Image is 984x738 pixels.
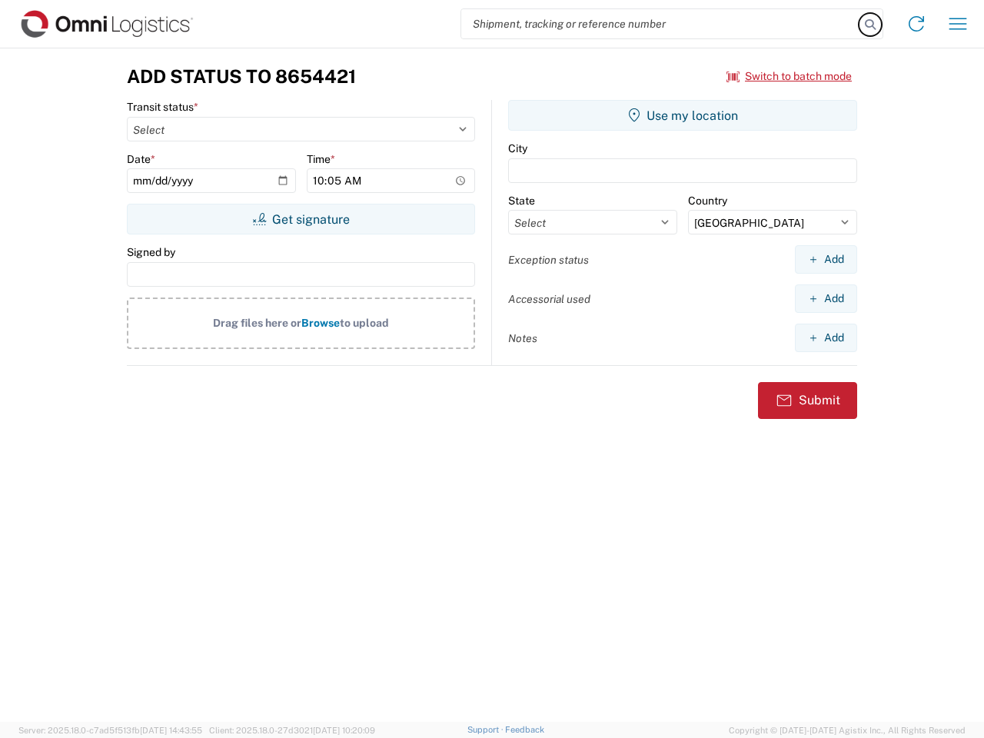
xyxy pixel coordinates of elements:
label: State [508,194,535,208]
label: Time [307,152,335,166]
label: Notes [508,331,537,345]
label: Date [127,152,155,166]
button: Switch to batch mode [726,64,852,89]
label: Signed by [127,245,175,259]
span: [DATE] 14:43:55 [140,726,202,735]
label: City [508,141,527,155]
a: Feedback [505,725,544,734]
span: Server: 2025.18.0-c7ad5f513fb [18,726,202,735]
label: Transit status [127,100,198,114]
span: Client: 2025.18.0-27d3021 [209,726,375,735]
label: Exception status [508,253,589,267]
a: Support [467,725,506,734]
label: Accessorial used [508,292,590,306]
span: Browse [301,317,340,329]
span: [DATE] 10:20:09 [313,726,375,735]
button: Get signature [127,204,475,234]
input: Shipment, tracking or reference number [461,9,859,38]
span: to upload [340,317,389,329]
button: Use my location [508,100,857,131]
button: Add [795,245,857,274]
label: Country [688,194,727,208]
button: Add [795,324,857,352]
button: Submit [758,382,857,419]
span: Copyright © [DATE]-[DATE] Agistix Inc., All Rights Reserved [729,723,966,737]
h3: Add Status to 8654421 [127,65,356,88]
button: Add [795,284,857,313]
span: Drag files here or [213,317,301,329]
